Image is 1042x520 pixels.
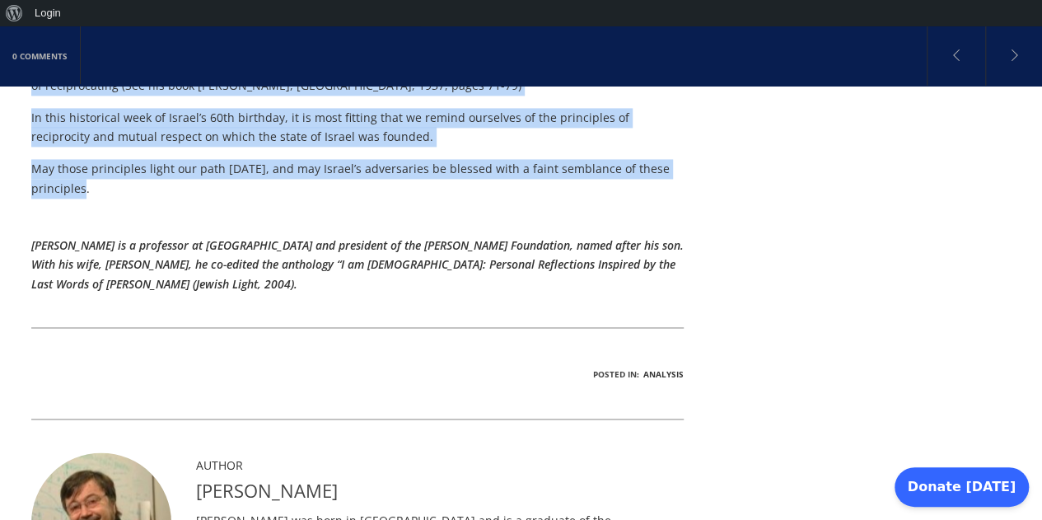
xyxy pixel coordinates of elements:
span: AUTHOR [196,457,243,472]
a: Analysis [643,368,684,379]
h4: [PERSON_NAME] [196,477,685,503]
p: May those principles light our path [DATE], and may Israel’s adversaries be blessed with a faint ... [31,159,685,199]
li: Posted In: [593,361,639,386]
p: In this historical week of Israel’s 60th birthday, it is most fitting that we remind ourselves of... [31,108,685,148]
em: [PERSON_NAME] is a professor at [GEOGRAPHIC_DATA] and president of the [PERSON_NAME] Foundation, ... [31,237,684,293]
